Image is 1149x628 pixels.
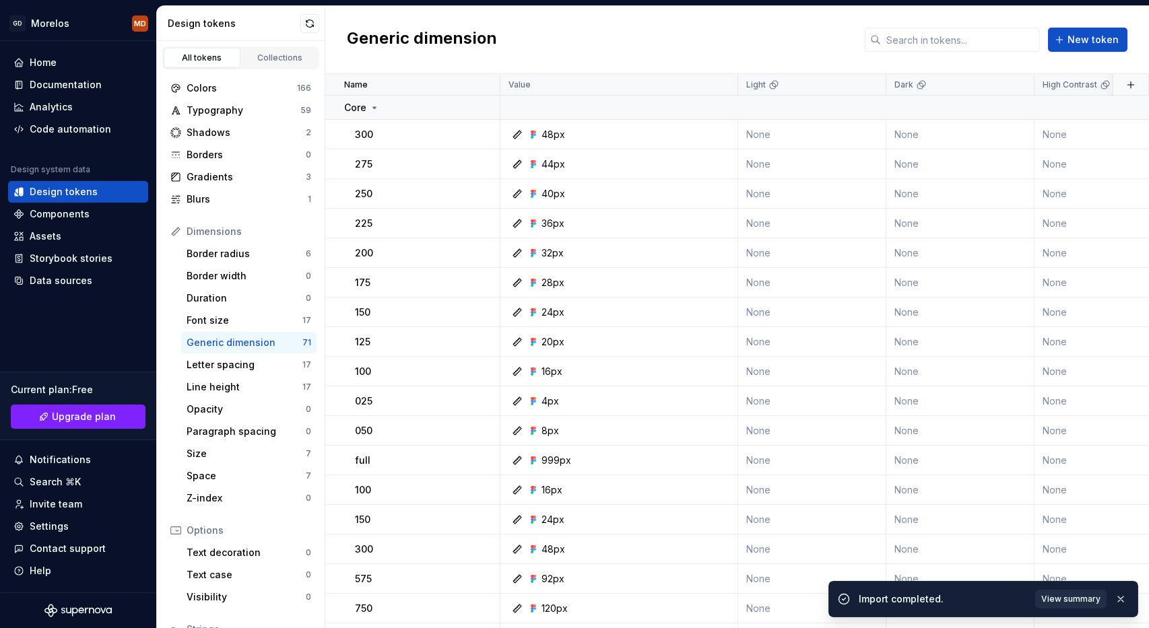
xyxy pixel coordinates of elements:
[738,534,886,564] td: None
[31,17,69,30] div: Morelos
[886,268,1035,298] td: None
[738,505,886,534] td: None
[344,79,368,90] p: Name
[541,158,565,171] div: 44px
[308,194,311,205] div: 1
[541,572,564,586] div: 92px
[181,542,317,563] a: Text decoration0
[886,534,1035,564] td: None
[541,335,564,349] div: 20px
[541,543,565,556] div: 48px
[8,516,148,537] a: Settings
[541,246,564,260] div: 32px
[187,170,306,184] div: Gradients
[738,120,886,149] td: None
[165,144,317,166] a: Borders0
[738,594,886,623] td: None
[541,365,562,378] div: 16px
[3,9,154,38] button: GDMorelosMD
[168,53,236,63] div: All tokens
[165,100,317,121] a: Typography59
[1048,28,1127,52] button: New token
[187,104,300,117] div: Typography
[134,18,146,29] div: MD
[187,126,306,139] div: Shadows
[306,127,311,138] div: 2
[306,271,311,281] div: 0
[8,74,148,96] a: Documentation
[886,327,1035,357] td: None
[886,564,1035,594] td: None
[1068,33,1119,46] span: New token
[738,238,886,268] td: None
[44,604,112,617] svg: Supernova Logo
[181,332,317,353] a: Generic dimension71
[11,164,90,175] div: Design system data
[541,276,564,289] div: 28px
[302,337,311,348] div: 71
[306,172,311,182] div: 3
[302,315,311,326] div: 17
[355,602,372,615] p: 750
[302,382,311,392] div: 17
[168,17,300,30] div: Design tokens
[187,314,302,327] div: Font size
[355,572,372,586] p: 575
[8,118,148,140] a: Code automation
[746,79,766,90] p: Light
[894,79,913,90] p: Dark
[8,225,148,247] a: Assets
[306,149,311,160] div: 0
[8,471,148,493] button: Search ⌘K
[30,100,73,114] div: Analytics
[30,207,90,221] div: Components
[181,287,317,309] a: Duration0
[541,187,565,201] div: 40px
[181,376,317,398] a: Line height17
[300,105,311,116] div: 59
[181,354,317,376] a: Letter spacing17
[738,268,886,298] td: None
[738,475,886,505] td: None
[738,327,886,357] td: None
[306,592,311,602] div: 0
[306,248,311,259] div: 6
[355,217,372,230] p: 225
[1043,79,1097,90] p: High Contrast
[886,357,1035,386] td: None
[297,83,311,94] div: 166
[187,568,306,582] div: Text case
[306,569,311,580] div: 0
[187,81,297,95] div: Colors
[181,398,317,420] a: Opacity0
[30,78,102,92] div: Documentation
[541,306,564,319] div: 24px
[165,166,317,188] a: Gradients3
[886,446,1035,475] td: None
[187,358,302,372] div: Letter spacing
[187,590,306,604] div: Visibility
[187,336,302,349] div: Generic dimension
[30,252,112,265] div: Storybook stories
[8,52,148,73] a: Home
[181,443,317,464] a: Size7
[30,564,51,578] div: Help
[306,426,311,437] div: 0
[181,487,317,509] a: Z-index0
[738,298,886,327] td: None
[165,188,317,210] a: Blurs1
[355,365,371,378] p: 100
[886,386,1035,416] td: None
[355,513,370,526] p: 150
[187,447,306,460] div: Size
[1041,594,1101,604] span: View summary
[181,243,317,265] a: Border radius6
[355,246,373,260] p: 200
[886,475,1035,505] td: None
[30,520,69,533] div: Settings
[9,15,26,32] div: GD
[187,403,306,416] div: Opacity
[355,454,370,467] p: full
[187,425,306,438] div: Paragraph spacing
[11,405,145,429] a: Upgrade plan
